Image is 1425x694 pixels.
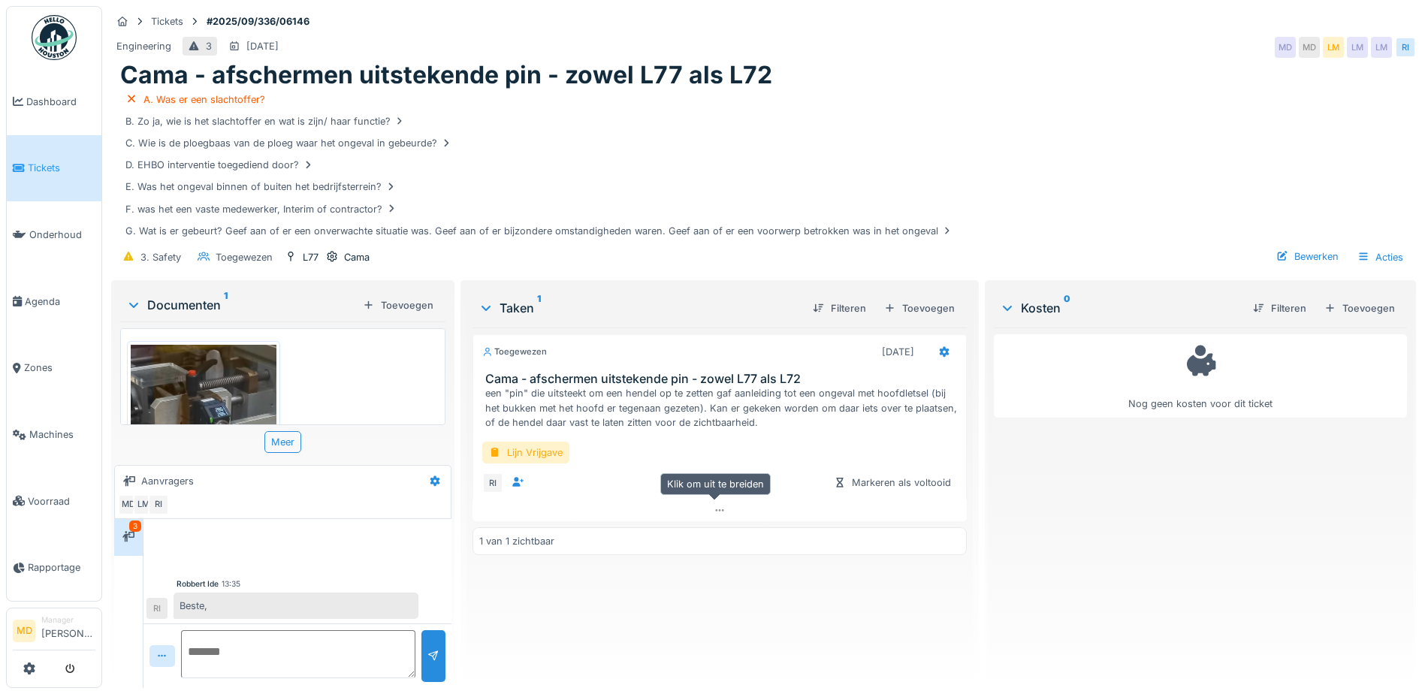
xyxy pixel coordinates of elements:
sup: 0 [1064,299,1070,317]
a: Dashboard [7,68,101,135]
div: LM [1371,37,1392,58]
div: Cama [344,250,370,264]
div: RI [482,472,503,493]
div: Filteren [807,298,872,318]
div: RI [1395,37,1416,58]
div: Klik om uit te breiden [660,473,771,495]
div: 3 [129,520,141,532]
div: RI [148,494,169,515]
div: Tickets [151,14,183,29]
li: [PERSON_NAME] [41,614,95,647]
div: LM [1347,37,1368,58]
div: Kosten [1000,299,1241,317]
a: Onderhoud [7,201,101,268]
a: Rapportage [7,535,101,602]
span: Zones [24,361,95,375]
div: Acties [1351,246,1410,268]
div: Bewerken [1270,246,1345,267]
div: Toegewezen [216,250,273,264]
div: 13:35 [222,578,240,590]
div: Toevoegen [1318,298,1401,318]
div: Taken [479,299,801,317]
a: Voorraad [7,468,101,535]
div: Engineering [116,39,171,53]
div: Toevoegen [878,298,961,318]
div: LM [133,494,154,515]
div: E. Was het ongeval binnen of buiten het bedrijfsterrein? [125,180,397,194]
div: 3. Safety [140,250,181,264]
img: Badge_color-CXgf-gQk.svg [32,15,77,60]
a: MD Manager[PERSON_NAME] [13,614,95,650]
a: Agenda [7,268,101,335]
sup: 1 [224,296,228,314]
div: MD [1275,37,1296,58]
strong: #2025/09/336/06146 [201,14,315,29]
span: Onderhoud [29,228,95,242]
div: Manager [41,614,95,626]
span: Voorraad [28,494,95,508]
div: B. Zo ja, wie is het slachtoffer en wat is zijn/ haar functie? [125,114,406,128]
a: Zones [7,335,101,402]
sup: 1 [537,299,541,317]
h1: Cama - afschermen uitstekende pin - zowel L77 als L72 [120,61,772,89]
div: MD [118,494,139,515]
span: Tickets [28,161,95,175]
img: gg3bpajfz6pxuzztd2dehr0rlt9m [131,345,276,539]
div: Toegewezen [482,345,547,358]
div: 3 [206,39,212,53]
div: D. EHBO interventie toegediend door? [125,158,314,172]
span: Agenda [25,294,95,309]
div: 1 van 1 zichtbaar [479,534,554,548]
li: MD [13,620,35,642]
h3: Cama - afschermen uitstekende pin - zowel L77 als L72 [485,372,960,386]
a: Tickets [7,135,101,202]
div: Filteren [1247,298,1312,318]
div: C. Wie is de ploegbaas van de ploeg waar het ongeval in gebeurde? [125,136,452,150]
div: Documenten [126,296,357,314]
span: Machines [29,427,95,442]
div: MD [1299,37,1320,58]
div: A. Was er een slachtoffer? [143,92,265,107]
div: F. was het een vaste medewerker, Interim of contractor? [125,202,397,216]
div: Lijn Vrijgave [482,442,569,463]
div: [DATE] [246,39,279,53]
div: L77 [303,250,319,264]
span: Dashboard [26,95,95,109]
div: LM [1323,37,1344,58]
span: Rapportage [28,560,95,575]
div: Beste, [174,593,418,619]
div: Robbert Ide [177,578,219,590]
div: RI [146,598,168,619]
div: Nog geen kosten voor dit ticket [1004,341,1397,411]
div: Meer [264,431,301,453]
div: een "pin" die uitsteekt om een hendel op te zetten gaf aanleiding tot een ongeval met hoofdletsel... [485,386,960,430]
div: Markeren als voltooid [828,472,957,493]
div: een "pin" die uitsteekt om een hendel op te zetten gaf aanleiding tot een ongeval met hoofdletsel... [120,90,1407,240]
div: G. Wat is er gebeurt? Geef aan of er een onverwachte situatie was. Geef aan of er bijzondere omst... [125,224,953,238]
div: Toevoegen [357,295,439,315]
div: Aanvragers [141,474,194,488]
a: Machines [7,401,101,468]
div: [DATE] [882,345,914,359]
